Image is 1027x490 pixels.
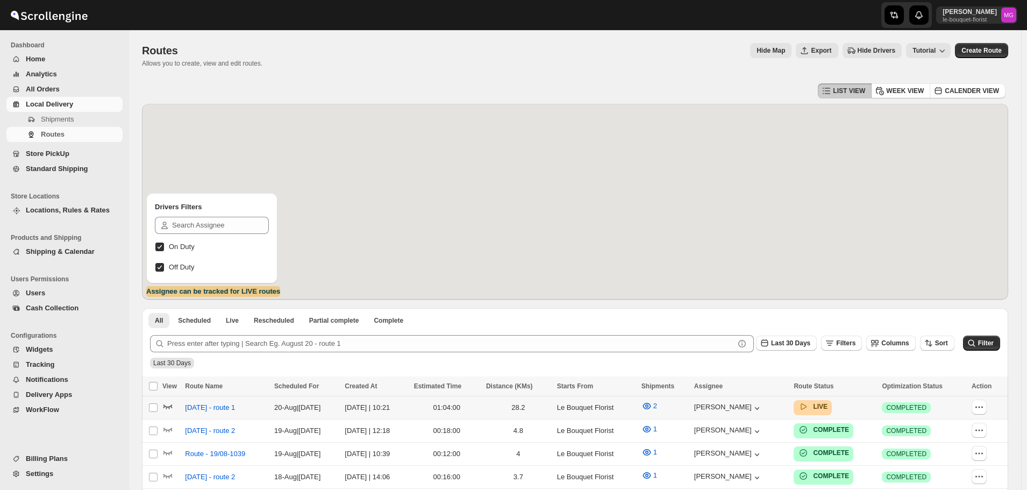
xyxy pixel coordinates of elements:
span: Created At [345,382,377,390]
button: COMPLETE [798,424,849,435]
div: 00:12:00 [414,449,480,459]
div: [PERSON_NAME] [694,449,762,460]
span: Home [26,55,45,63]
button: [PERSON_NAME] [694,403,762,414]
button: WEEK VIEW [871,83,930,98]
button: CALENDER VIEW [930,83,1005,98]
button: Delivery Apps [6,387,123,402]
button: [PERSON_NAME] [694,426,762,437]
button: Shipments [6,112,123,127]
span: Notifications [26,375,68,384]
span: COMPLETED [886,450,926,458]
span: Route - 19/08-1039 [185,449,245,459]
span: Complete [374,316,403,325]
span: Scheduled [178,316,211,325]
button: Map action label [750,43,791,58]
button: 1 [635,444,664,461]
input: Press enter after typing | Search Eg. August 20 - route 1 [167,335,734,352]
span: Delivery Apps [26,390,72,399]
span: Scheduled For [274,382,319,390]
span: [DATE] - route 1 [185,402,235,413]
button: [PERSON_NAME] [694,472,762,483]
button: COMPLETE [798,471,849,481]
b: LIVE [813,403,828,410]
span: 18-Aug | [DATE] [274,473,320,481]
span: Assignee [694,382,723,390]
span: Tracking [26,360,54,368]
span: Widgets [26,345,53,353]
span: Starts From [557,382,593,390]
span: WEEK VIEW [886,87,924,95]
div: Le Bouquet Florist [557,402,635,413]
button: [DATE] - route 1 [179,399,241,416]
span: Dashboard [11,41,124,49]
div: 4 [486,449,551,459]
span: Local Delivery [26,100,73,108]
span: COMPLETED [886,427,926,435]
span: On Duty [169,243,195,251]
span: Columns [881,339,909,347]
button: COMPLETE [798,448,849,458]
div: 28.2 [486,402,551,413]
button: Export [796,43,838,58]
span: Users Permissions [11,275,124,283]
span: COMPLETED [886,473,926,481]
h2: Drivers Filters [155,202,269,212]
button: Create Route [955,43,1008,58]
button: Shipping & Calendar [6,244,123,259]
span: 1 [653,448,657,456]
p: Allows you to create, view and edit routes. [142,59,262,68]
span: Last 30 Days [153,359,191,367]
button: Cash Collection [6,301,123,316]
span: Melody Gluth [1001,8,1016,23]
button: Hide Drivers [843,43,902,58]
img: ScrollEngine [9,2,89,29]
button: Routes [6,127,123,142]
span: Action [972,382,992,390]
span: Shipments [641,382,674,390]
div: [DATE] | 14:06 [345,472,407,482]
button: [DATE] - route 2 [179,422,241,439]
button: Tracking [6,357,123,372]
button: Settings [6,466,123,481]
button: Filters [821,336,862,351]
span: Hide Drivers [858,46,896,55]
button: Tutorial [906,43,951,58]
div: 3.7 [486,472,551,482]
button: Users [6,286,123,301]
span: WorkFlow [26,406,59,414]
button: 1 [635,421,664,438]
span: Partial complete [309,316,359,325]
div: [DATE] | 10:21 [345,402,407,413]
span: Store PickUp [26,150,69,158]
button: User menu [936,6,1017,24]
button: Sort [920,336,954,351]
span: Distance (KMs) [486,382,533,390]
span: 19-Aug | [DATE] [274,427,320,435]
button: Home [6,52,123,67]
button: LIVE [798,401,828,412]
span: Shipments [41,115,74,123]
label: Assignee can be tracked for LIVE routes [146,286,280,297]
span: Standard Shipping [26,165,88,173]
div: 00:18:00 [414,425,480,436]
button: Analytics [6,67,123,82]
span: Route Name [185,382,223,390]
span: Analytics [26,70,57,78]
span: All [155,316,163,325]
div: 00:16:00 [414,472,480,482]
text: MG [1004,12,1014,18]
button: Columns [866,336,915,351]
button: Last 30 Days [756,336,817,351]
span: Tutorial [912,47,936,54]
span: 1 [653,471,657,479]
span: Optimization Status [882,382,943,390]
div: Le Bouquet Florist [557,449,635,459]
span: 20-Aug | [DATE] [274,403,320,411]
button: [DATE] - route 2 [179,468,241,486]
button: 2 [635,397,664,415]
button: Notifications [6,372,123,387]
span: Routes [142,45,178,56]
p: [PERSON_NAME] [943,8,997,16]
button: 1 [635,467,664,484]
